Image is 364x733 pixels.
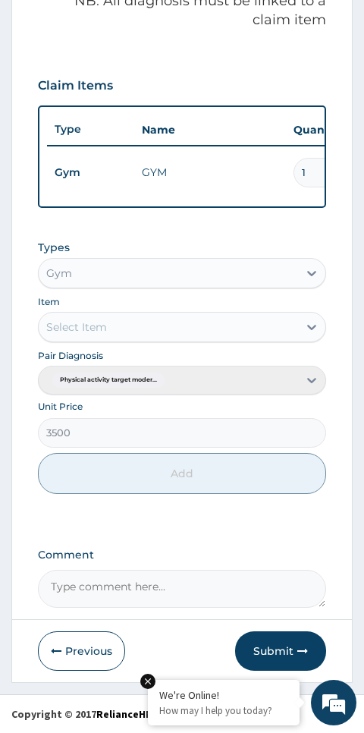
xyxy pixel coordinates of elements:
[47,115,134,143] th: Type
[38,453,327,494] button: Add
[96,707,162,721] a: RelianceHMO
[46,319,107,335] div: Select Item
[38,241,70,254] label: Types
[46,266,72,281] div: Gym
[38,77,113,94] h3: Claim Items
[159,704,288,717] p: How may I help you today?
[38,349,103,362] label: Pair Diagnosis
[38,400,83,413] label: Unit Price
[11,707,165,721] strong: Copyright © 2017 .
[121,304,243,458] span: We're online!
[134,115,286,145] th: Name
[20,68,54,106] img: d_794563401_company_1708531726252_794563401
[47,159,134,187] td: Gym
[235,631,326,671] button: Submit
[134,157,286,187] td: GYM
[38,549,327,562] label: Comment
[71,77,231,97] div: Chat with us now
[38,631,125,671] button: Previous
[38,295,60,308] label: Item
[159,688,288,702] div: We're Online!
